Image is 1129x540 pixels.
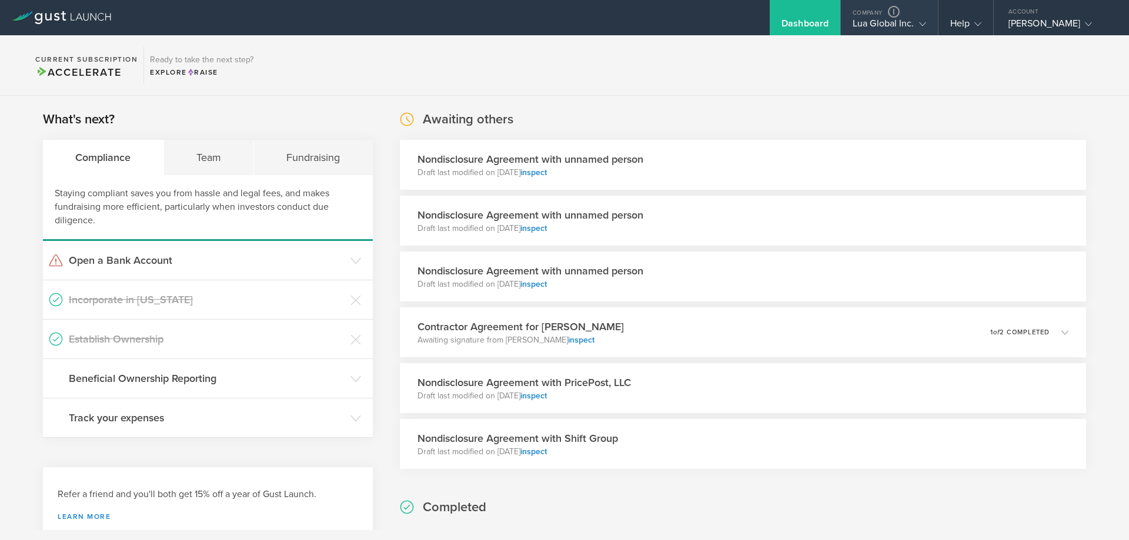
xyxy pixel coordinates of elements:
p: Draft last modified on [DATE] [417,390,631,402]
a: inspect [520,279,547,289]
p: Draft last modified on [DATE] [417,279,643,290]
a: inspect [520,223,547,233]
h2: What's next? [43,111,115,128]
div: Ready to take the next step?ExploreRaise [143,47,259,83]
em: of [993,328,1000,336]
a: Download all documents (ZIP) [400,528,511,538]
h3: Nondisclosure Agreement with PricePost, LLC [417,375,631,390]
h3: Open a Bank Account [69,253,345,268]
h3: Nondisclosure Agreement with unnamed person [417,263,643,279]
p: Draft last modified on [DATE] [417,446,618,458]
iframe: Chat Widget [1070,484,1129,540]
h3: Beneficial Ownership Reporting [69,371,345,386]
h3: Nondisclosure Agreement with Shift Group [417,431,618,446]
h3: Ready to take the next step? [150,56,253,64]
div: Dashboard [781,18,829,35]
a: inspect [568,335,594,345]
a: inspect [520,447,547,457]
div: Lua Global Inc. [853,18,926,35]
div: [PERSON_NAME] [1008,18,1108,35]
a: Learn more [58,513,358,520]
p: Awaiting signature from [PERSON_NAME] [417,334,624,346]
h3: Contractor Agreement for [PERSON_NAME] [417,319,624,334]
div: Staying compliant saves you from hassle and legal fees, and makes fundraising more efficient, par... [43,175,373,241]
h3: Track your expenses [69,410,345,425]
h2: Completed [423,499,486,516]
h2: Awaiting others [423,111,513,128]
p: Draft last modified on [DATE] [417,167,643,179]
h3: Refer a friend and you'll both get 15% off a year of Gust Launch. [58,488,358,501]
span: Raise [187,68,218,76]
a: inspect [520,391,547,401]
h3: Nondisclosure Agreement with unnamed person [417,152,643,167]
h2: Current Subscription [35,56,138,63]
h3: Nondisclosure Agreement with unnamed person [417,207,643,223]
div: Team [164,140,255,175]
div: Explore [150,67,253,78]
h3: Establish Ownership [69,331,345,347]
p: Draft last modified on [DATE] [417,223,643,234]
a: inspect [520,167,547,177]
p: 1 2 completed [990,329,1050,336]
span: Accelerate [35,66,121,79]
div: Compliance [43,140,164,175]
h3: Incorporate in [US_STATE] [69,292,345,307]
div: Help [950,18,981,35]
div: Fundraising [254,140,373,175]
